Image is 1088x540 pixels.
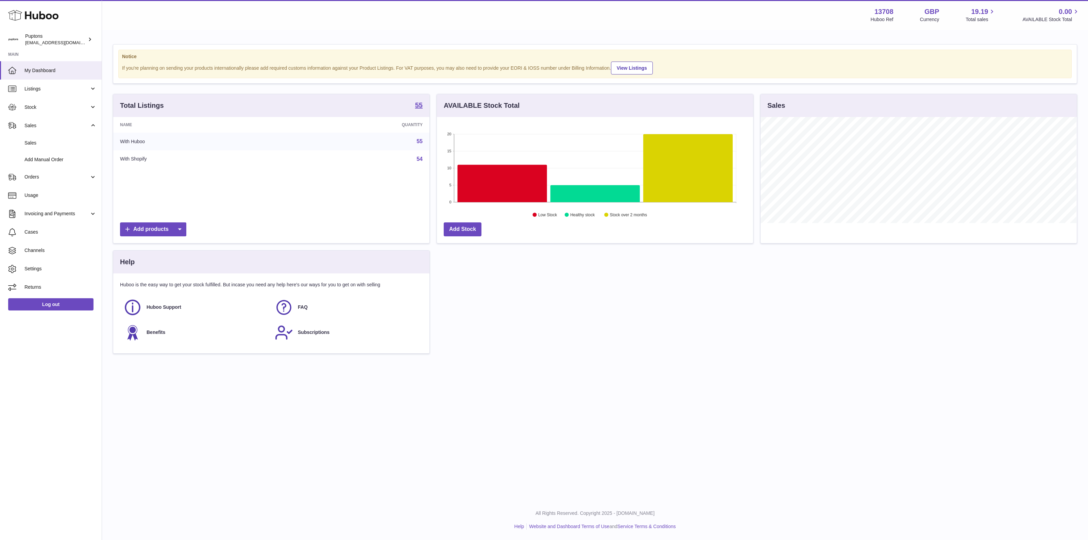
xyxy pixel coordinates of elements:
p: Huboo is the easy way to get your stock fulfilled. But incase you need any help here's our ways f... [120,282,423,288]
a: FAQ [275,298,419,317]
text: 5 [449,183,451,187]
span: Returns [24,284,97,290]
span: Benefits [147,329,165,336]
text: 10 [447,166,451,170]
td: With Shopify [113,150,284,168]
div: If you're planning on sending your products internationally please add required customs informati... [122,61,1068,74]
a: Add products [120,222,186,236]
span: Subscriptions [298,329,329,336]
th: Name [113,117,284,133]
span: 0.00 [1059,7,1072,16]
strong: Notice [122,53,1068,60]
span: Orders [24,174,89,180]
text: Low Stock [538,213,557,217]
span: FAQ [298,304,308,310]
h3: AVAILABLE Stock Total [444,101,520,110]
span: Listings [24,86,89,92]
h3: Help [120,257,135,267]
span: [EMAIL_ADDRESS][DOMAIN_NAME] [25,40,100,45]
a: Website and Dashboard Terms of Use [529,524,609,529]
span: Huboo Support [147,304,181,310]
text: Healthy stock [570,213,595,217]
a: Benefits [123,323,268,342]
a: Subscriptions [275,323,419,342]
a: Log out [8,298,93,310]
span: Settings [24,266,97,272]
a: 19.19 Total sales [966,7,996,23]
text: Stock over 2 months [610,213,647,217]
span: Invoicing and Payments [24,210,89,217]
a: Help [514,524,524,529]
div: Puptons [25,33,86,46]
text: 15 [447,149,451,153]
li: and [527,523,676,530]
div: Huboo Ref [871,16,894,23]
a: 55 [417,138,423,144]
a: Service Terms & Conditions [617,524,676,529]
a: 54 [417,156,423,162]
a: 0.00 AVAILABLE Stock Total [1022,7,1080,23]
th: Quantity [284,117,429,133]
h3: Total Listings [120,101,164,110]
text: 0 [449,200,451,204]
span: 19.19 [971,7,988,16]
a: Huboo Support [123,298,268,317]
text: 20 [447,132,451,136]
strong: 55 [415,102,423,108]
span: Usage [24,192,97,199]
p: All Rights Reserved. Copyright 2025 - [DOMAIN_NAME] [107,510,1083,517]
div: Currency [920,16,939,23]
span: Stock [24,104,89,111]
a: View Listings [611,62,653,74]
img: hello@puptons.com [8,34,18,45]
td: With Huboo [113,133,284,150]
span: Add Manual Order [24,156,97,163]
span: Sales [24,122,89,129]
a: Add Stock [444,222,481,236]
strong: GBP [924,7,939,16]
strong: 13708 [874,7,894,16]
span: Total sales [966,16,996,23]
span: AVAILABLE Stock Total [1022,16,1080,23]
h3: Sales [767,101,785,110]
span: Channels [24,247,97,254]
span: Cases [24,229,97,235]
a: 55 [415,102,423,110]
span: Sales [24,140,97,146]
span: My Dashboard [24,67,97,74]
